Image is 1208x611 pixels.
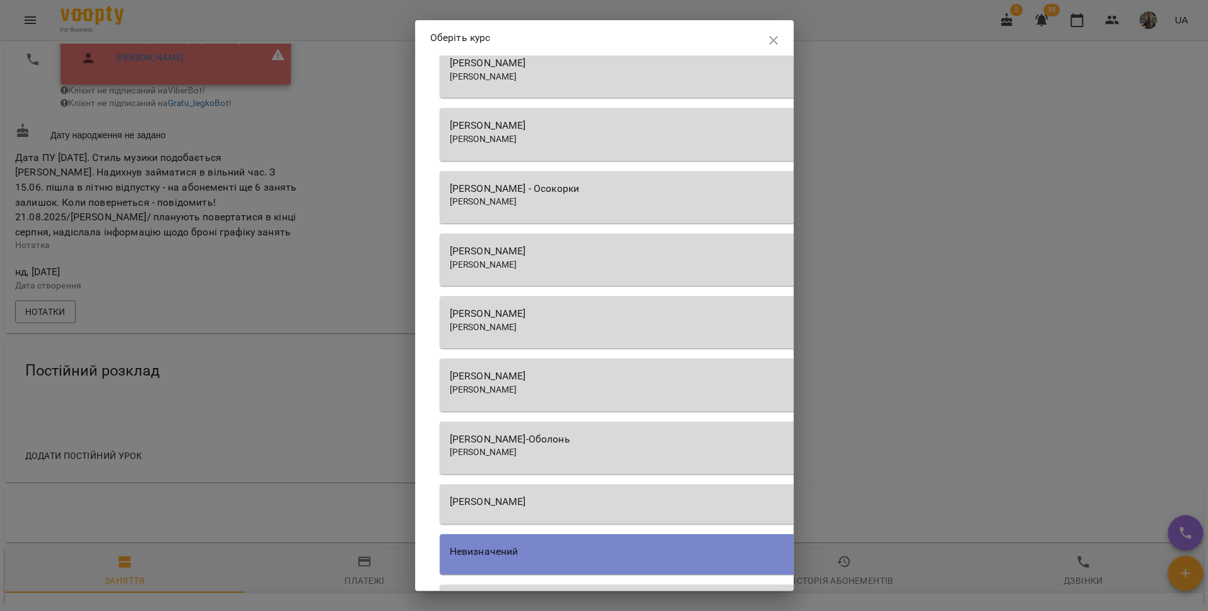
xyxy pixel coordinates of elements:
p: Оберіть курс [430,30,491,45]
div: [PERSON_NAME] [450,118,1149,133]
span: [PERSON_NAME] [450,196,517,206]
div: [PERSON_NAME] - Осокорки [450,181,1149,196]
span: [PERSON_NAME] [450,71,517,81]
span: [PERSON_NAME] [450,322,517,332]
div: [PERSON_NAME] [450,306,1149,321]
div: [PERSON_NAME] [450,369,1149,384]
span: [PERSON_NAME] [450,384,517,394]
div: [PERSON_NAME] [450,56,1149,71]
div: [PERSON_NAME] [450,244,1149,259]
div: [PERSON_NAME]-Оболонь [450,432,1149,447]
span: [PERSON_NAME] [450,259,517,270]
div: [PERSON_NAME] [450,494,1149,509]
span: [PERSON_NAME] [450,134,517,144]
div: Невизначений [450,544,1149,559]
span: [PERSON_NAME] [450,447,517,457]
